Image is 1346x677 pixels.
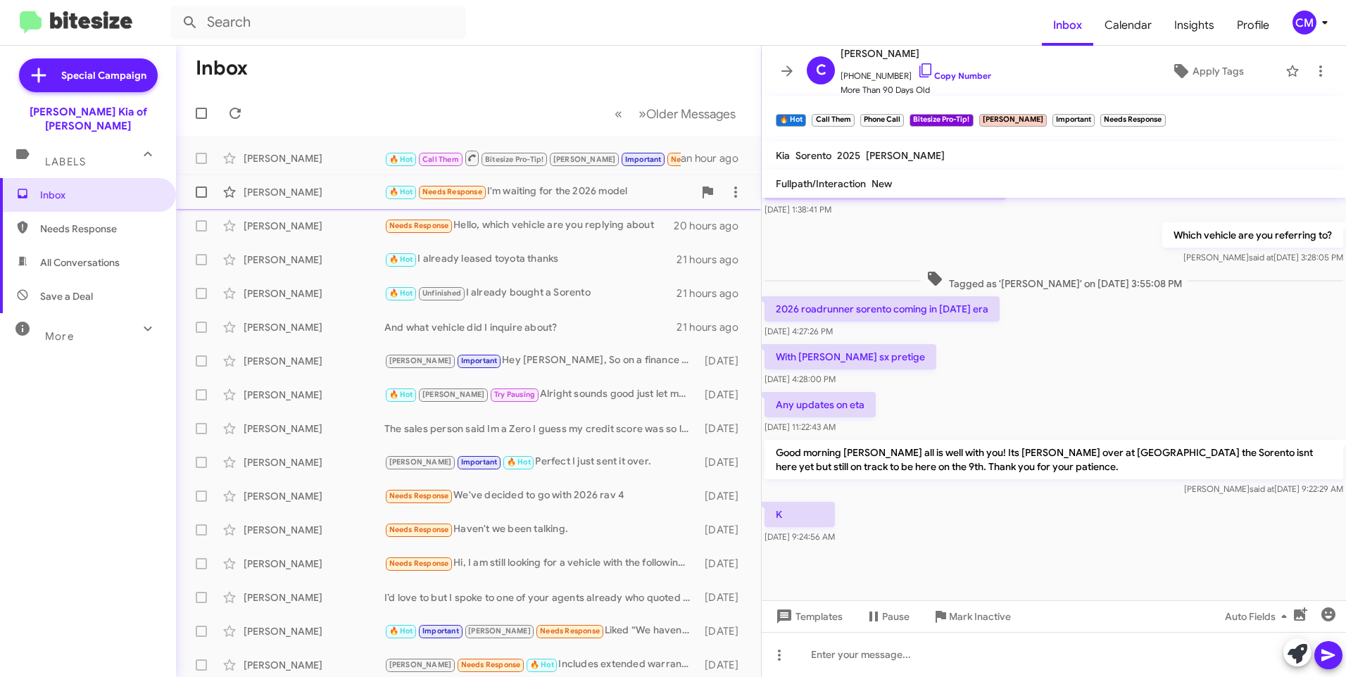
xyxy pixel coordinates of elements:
[1249,252,1273,262] span: said at
[671,155,731,164] span: Needs Response
[615,105,622,122] span: «
[384,488,698,504] div: We've decided to go with 2026 rav 4
[816,59,826,82] span: C
[384,555,698,571] div: Hi, I am still looking for a vehicle with the following config: Kia [DATE] SX-Prestige Hybrid Ext...
[244,624,384,638] div: [PERSON_NAME]
[837,149,860,162] span: 2025
[854,604,921,629] button: Pause
[698,455,750,469] div: [DATE]
[244,354,384,368] div: [PERSON_NAME]
[765,204,831,215] span: [DATE] 1:38:41 PM
[979,114,1047,127] small: [PERSON_NAME]
[776,149,790,162] span: Kia
[698,523,750,537] div: [DATE]
[677,320,750,334] div: 21 hours ago
[384,217,674,234] div: Hello, which vehicle are you replying about
[1281,11,1331,34] button: CM
[196,57,248,80] h1: Inbox
[776,177,866,190] span: Fullpath/Interaction
[244,422,384,436] div: [PERSON_NAME]
[795,149,831,162] span: Sorento
[389,491,449,500] span: Needs Response
[389,626,413,635] span: 🔥 Hot
[461,457,498,467] span: Important
[384,422,698,436] div: The sales person said Im a Zero I guess my credit score was so low I couldnt leave the lot with a...
[244,151,384,165] div: [PERSON_NAME]
[812,114,854,127] small: Call Them
[625,155,662,164] span: Important
[765,422,836,432] span: [DATE] 11:22:43 AM
[1226,5,1281,46] a: Profile
[461,356,498,365] span: Important
[244,253,384,267] div: [PERSON_NAME]
[468,626,531,635] span: [PERSON_NAME]
[765,344,936,369] p: With [PERSON_NAME] sx pretige
[866,149,945,162] span: [PERSON_NAME]
[765,502,835,527] p: K
[872,177,892,190] span: New
[698,624,750,638] div: [DATE]
[461,660,521,669] span: Needs Response
[389,457,452,467] span: [PERSON_NAME]
[841,62,991,83] span: [PHONE_NUMBER]
[646,106,736,122] span: Older Messages
[244,590,384,605] div: [PERSON_NAME]
[553,155,616,164] span: [PERSON_NAME]
[244,388,384,402] div: [PERSON_NAME]
[384,184,693,200] div: I'm waiting for the 2026 model
[917,70,991,81] a: Copy Number
[762,604,854,629] button: Templates
[384,353,698,369] div: Hey [PERSON_NAME], So on a finance that Sportage we could keep you below 600 a month with about $...
[40,289,93,303] span: Save a Deal
[1225,604,1292,629] span: Auto Fields
[389,289,413,298] span: 🔥 Hot
[1100,114,1165,127] small: Needs Response
[384,623,698,639] div: Liked “We haven't put it on our lot yet; it's supposed to be priced in the mid-30s.”
[530,660,554,669] span: 🔥 Hot
[384,149,681,167] div: K
[765,392,876,417] p: Any updates on eta
[40,188,160,202] span: Inbox
[389,255,413,264] span: 🔥 Hot
[776,114,806,127] small: 🔥 Hot
[384,521,698,538] div: Haven't we been talking.
[1183,252,1343,262] span: [PERSON_NAME] [DATE] 3:28:05 PM
[860,114,904,127] small: Phone Call
[607,99,744,128] nav: Page navigation example
[244,320,384,334] div: [PERSON_NAME]
[1042,5,1093,46] a: Inbox
[507,457,531,467] span: 🔥 Hot
[698,658,750,672] div: [DATE]
[698,422,750,436] div: [DATE]
[384,320,677,334] div: And what vehicle did I inquire about?
[1184,483,1343,494] span: [PERSON_NAME] [DATE] 9:22:29 AM
[61,68,146,82] span: Special Campaign
[921,270,1188,291] span: Tagged as '[PERSON_NAME]' on [DATE] 3:55:08 PM
[630,99,744,128] button: Next
[389,390,413,399] span: 🔥 Hot
[765,296,1000,322] p: 2026 roadrunner sorento coming in [DATE] era
[389,559,449,568] span: Needs Response
[910,114,973,127] small: Bitesize Pro-Tip!
[677,253,750,267] div: 21 hours ago
[606,99,631,128] button: Previous
[384,657,698,673] div: Includes extended warranty
[422,289,461,298] span: Unfinished
[1250,483,1274,494] span: said at
[244,658,384,672] div: [PERSON_NAME]
[677,286,750,300] div: 21 hours ago
[882,604,910,629] span: Pause
[1093,5,1163,46] span: Calendar
[389,221,449,230] span: Needs Response
[389,187,413,196] span: 🔥 Hot
[773,604,843,629] span: Templates
[639,105,646,122] span: »
[681,151,750,165] div: an hour ago
[949,604,1011,629] span: Mark Inactive
[1163,5,1226,46] a: Insights
[244,523,384,537] div: [PERSON_NAME]
[698,557,750,571] div: [DATE]
[765,440,1343,479] p: Good morning [PERSON_NAME] all is well with you! Its [PERSON_NAME] over at [GEOGRAPHIC_DATA] the ...
[1292,11,1316,34] div: CM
